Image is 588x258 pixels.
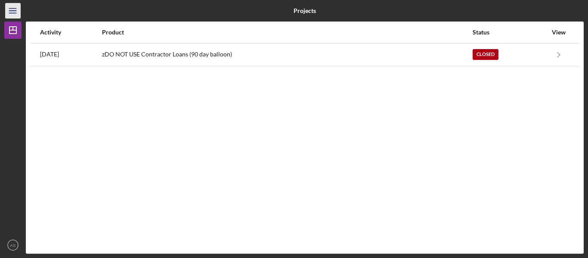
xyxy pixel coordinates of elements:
[473,29,547,36] div: Status
[40,51,59,58] time: 2023-08-23 20:33
[102,29,471,36] div: Product
[294,7,316,14] b: Projects
[4,236,22,254] button: AS
[548,29,569,36] div: View
[102,44,471,65] div: zDO NOT USE Contractor Loans (90 day balloon)
[10,243,16,248] text: AS
[473,49,498,60] div: Closed
[40,29,101,36] div: Activity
